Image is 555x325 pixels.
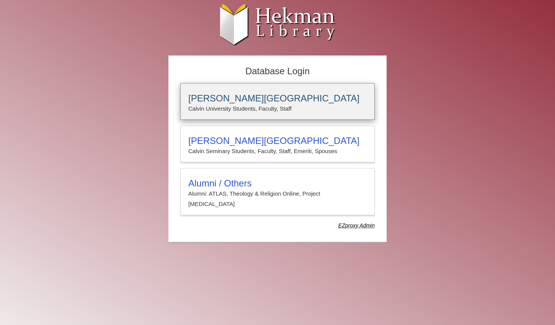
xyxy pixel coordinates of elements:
a: [PERSON_NAME][GEOGRAPHIC_DATA]Calvin Seminary Students, Faculty, Staff, Emeriti, Spouses [180,126,375,162]
a: [PERSON_NAME][GEOGRAPHIC_DATA]Calvin University Students, Faculty, Staff [180,83,375,120]
dfn: Use Alumni login [338,222,375,229]
h3: Alumni / Others [188,178,367,189]
p: Calvin Seminary Students, Faculty, Staff, Emeriti, Spouses [188,146,367,156]
h3: [PERSON_NAME][GEOGRAPHIC_DATA] [188,93,367,104]
p: Calvin University Students, Faculty, Staff [188,104,367,114]
h2: Database Login [176,64,379,79]
summary: Alumni / OthersAlumni: ATLAS, Theology & Religion Online, Project [MEDICAL_DATA] [188,178,367,209]
h3: [PERSON_NAME][GEOGRAPHIC_DATA] [188,136,367,146]
p: Alumni: ATLAS, Theology & Religion Online, Project [MEDICAL_DATA] [188,189,367,209]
